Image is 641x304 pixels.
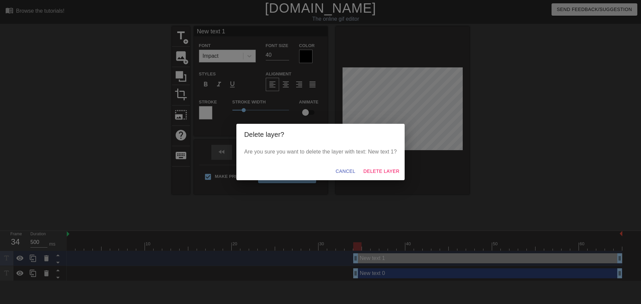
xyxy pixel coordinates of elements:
span: Delete Layer [363,167,399,176]
button: Delete Layer [361,165,402,178]
p: Are you sure you want to delete the layer with text: New text 1? [244,148,397,156]
button: Cancel [333,165,358,178]
h2: Delete layer? [244,129,397,140]
span: Cancel [336,167,355,176]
